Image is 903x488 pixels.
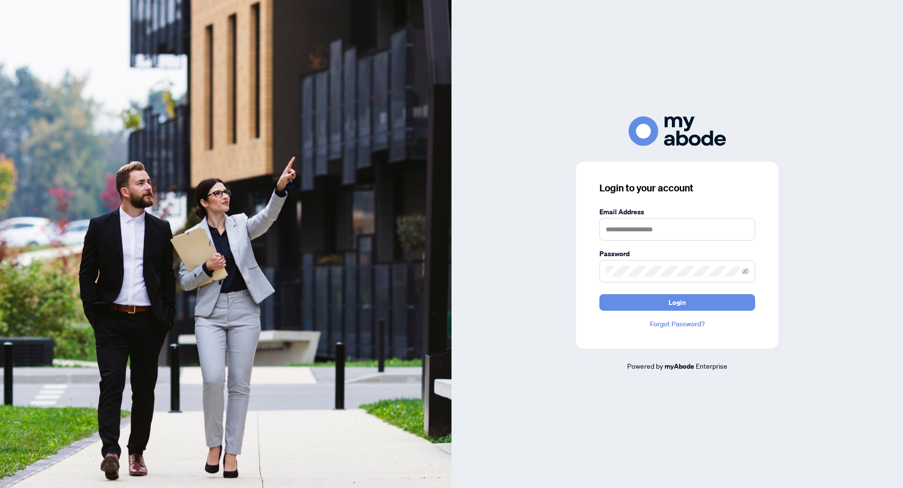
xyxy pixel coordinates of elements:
a: myAbode [665,361,694,372]
h3: Login to your account [599,181,755,195]
img: ma-logo [629,116,726,146]
span: Enterprise [696,361,727,370]
label: Email Address [599,206,755,217]
label: Password [599,248,755,259]
span: Powered by [627,361,663,370]
a: Forgot Password? [599,319,755,329]
span: Login [668,295,686,310]
button: Login [599,294,755,311]
span: eye-invisible [742,268,749,275]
